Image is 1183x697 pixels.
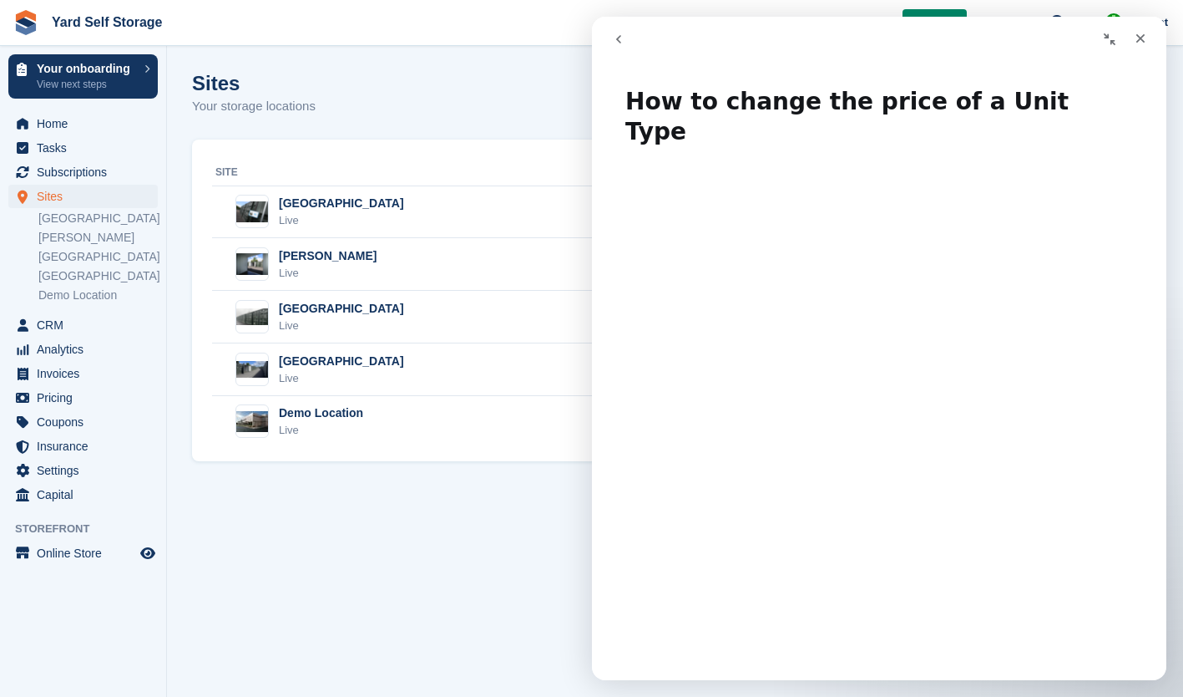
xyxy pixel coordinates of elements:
[37,77,136,92] p: View next steps
[138,543,158,563] a: Preview store
[13,10,38,35] img: stora-icon-8386f47178a22dfd0bd8f6a31ec36ba5ce8667c1dd55bd0f319d3a0aa187defe.svg
[236,201,268,222] img: Image of Newcastle site
[192,72,316,94] h1: Sites
[37,185,137,208] span: Sites
[37,362,137,385] span: Invoices
[8,410,158,434] a: menu
[37,112,137,135] span: Home
[592,17,1166,680] iframe: Intercom live chat
[279,318,404,334] div: Live
[37,313,137,337] span: CRM
[45,8,169,36] a: Yard Self Storage
[818,15,871,32] span: Test Mode
[236,411,268,433] img: Image of Demo Location site
[38,268,158,284] a: [GEOGRAPHIC_DATA]
[913,14,956,31] span: Get Live
[8,136,158,160] a: menu
[279,300,404,318] div: [GEOGRAPHIC_DATA]
[37,459,137,482] span: Settings
[1125,14,1168,31] span: Account
[37,338,137,361] span: Analytics
[279,212,404,229] div: Live
[37,63,136,74] p: Your onboarding
[38,230,158,246] a: [PERSON_NAME]
[1067,13,1090,30] span: Help
[236,253,268,275] img: Image of Newton Aycliffe site
[38,249,158,265] a: [GEOGRAPHIC_DATA]
[279,353,404,370] div: [GEOGRAPHIC_DATA]
[236,308,268,325] img: Image of Durham site
[279,370,404,387] div: Live
[8,54,158,99] a: Your onboarding View next steps
[279,422,363,439] div: Live
[8,185,158,208] a: menu
[37,542,137,565] span: Online Store
[236,361,268,378] img: Image of Sheffield site
[279,265,377,282] div: Live
[279,404,363,422] div: Demo Location
[1105,13,1122,30] img: Nicholas Bellwood
[8,435,158,458] a: menu
[8,112,158,135] a: menu
[212,160,615,186] th: Site
[192,97,316,116] p: Your storage locations
[37,410,137,434] span: Coupons
[8,542,158,565] a: menu
[38,287,158,303] a: Demo Location
[38,211,158,226] a: [GEOGRAPHIC_DATA]
[8,313,158,337] a: menu
[8,483,158,506] a: menu
[8,386,158,410] a: menu
[8,160,158,184] a: menu
[8,338,158,361] a: menu
[902,9,967,37] a: Get Live
[37,483,137,506] span: Capital
[37,386,137,410] span: Pricing
[37,136,137,160] span: Tasks
[279,195,404,212] div: [GEOGRAPHIC_DATA]
[984,13,1018,30] span: Create
[8,459,158,482] a: menu
[15,521,166,537] span: Storefront
[37,435,137,458] span: Insurance
[279,247,377,265] div: [PERSON_NAME]
[37,160,137,184] span: Subscriptions
[8,362,158,385] a: menu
